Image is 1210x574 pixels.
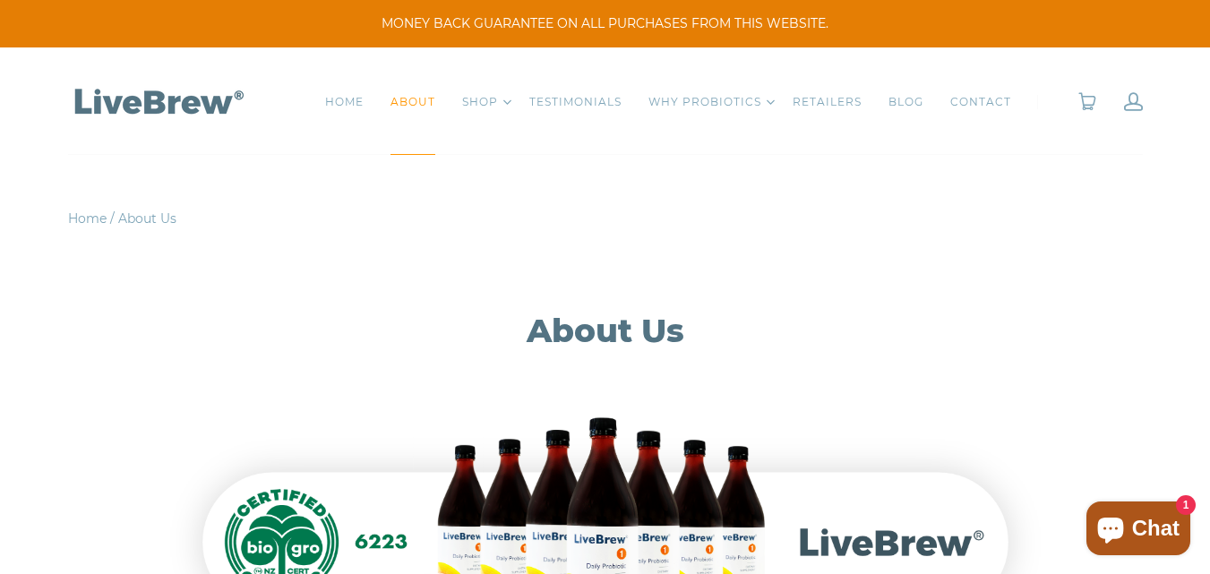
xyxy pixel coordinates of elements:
a: HOME [325,93,364,111]
a: WHY PROBIOTICS [648,93,761,111]
a: ABOUT [390,93,435,111]
a: TESTIMONIALS [529,93,622,111]
img: LiveBrew [68,85,247,116]
span: / [110,210,115,227]
inbox-online-store-chat: Shopify online store chat [1081,501,1196,560]
a: SHOP [462,93,498,111]
span: About Us [118,210,176,227]
a: Home [68,210,107,227]
span: MONEY BACK GUARANTEE ON ALL PURCHASES FROM THIS WEBSITE. [27,14,1183,33]
a: CONTACT [950,93,1011,111]
a: BLOG [888,93,923,111]
a: RETAILERS [793,93,862,111]
h1: About Us [142,310,1068,351]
